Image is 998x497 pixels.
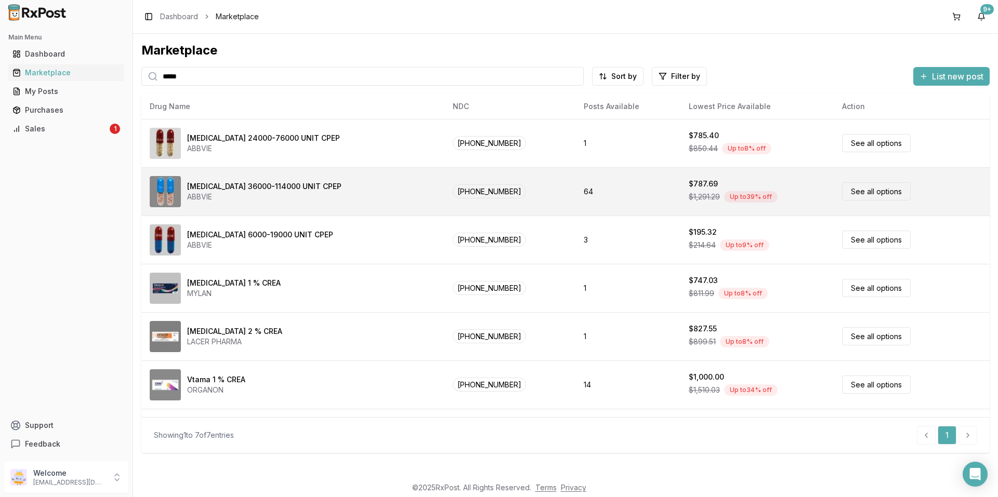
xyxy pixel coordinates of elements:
[187,240,333,250] div: ABBVIE
[724,384,778,396] div: Up to 34 % off
[720,239,769,251] div: Up to 9 % off
[150,321,181,352] img: Ertaczo 2 % CREA
[453,184,526,198] span: [PHONE_NUMBER]
[110,124,120,134] div: 1
[575,264,680,312] td: 1
[689,240,716,250] span: $214.64
[561,483,586,492] a: Privacy
[141,42,990,59] div: Marketplace
[444,94,575,119] th: NDC
[453,281,526,295] span: [PHONE_NUMBER]
[25,439,60,449] span: Feedback
[141,94,444,119] th: Drug Name
[592,67,644,86] button: Sort by
[187,230,333,240] div: [MEDICAL_DATA] 6000-19000 UNIT CPEP
[913,67,990,86] button: List new post
[8,82,124,101] a: My Posts
[33,478,106,487] p: [EMAIL_ADDRESS][DOMAIN_NAME]
[575,312,680,360] td: 1
[842,182,911,200] a: See all options
[453,233,526,247] span: [PHONE_NUMBER]
[187,288,281,299] div: MYLAN
[842,327,911,345] a: See all options
[980,4,994,15] div: 9+
[150,369,181,400] img: Vtama 1 % CREA
[689,324,717,334] div: $827.55
[187,143,340,154] div: ABBVIE
[160,11,198,22] a: Dashboard
[154,430,234,440] div: Showing 1 to 7 of 7 entries
[575,167,680,216] td: 64
[689,385,720,395] span: $1,510.03
[720,336,769,347] div: Up to 8 % off
[4,120,128,137] button: Sales1
[834,94,990,119] th: Action
[535,483,557,492] a: Terms
[722,143,771,154] div: Up to 8 % off
[652,67,707,86] button: Filter by
[671,71,700,82] span: Filter by
[680,94,834,119] th: Lowest Price Available
[689,192,720,202] span: $1,291.29
[724,191,778,203] div: Up to 39 % off
[842,231,911,249] a: See all options
[689,130,719,141] div: $785.40
[689,227,717,237] div: $195.32
[689,179,718,189] div: $787.69
[4,64,128,81] button: Marketplace
[689,372,724,382] div: $1,000.00
[12,86,120,97] div: My Posts
[150,176,181,207] img: Creon 36000-114000 UNIT CPEP
[689,275,718,286] div: $747.03
[963,462,988,487] div: Open Intercom Messenger
[12,105,120,115] div: Purchases
[12,49,120,59] div: Dashboard
[689,337,716,347] span: $899.51
[4,46,128,62] button: Dashboard
[453,378,526,392] span: [PHONE_NUMBER]
[575,216,680,264] td: 3
[187,337,282,347] div: LACER PHARMA
[150,273,181,304] img: Denavir 1 % CREA
[187,326,282,337] div: [MEDICAL_DATA] 2 % CREA
[842,279,911,297] a: See all options
[8,45,124,63] a: Dashboard
[12,68,120,78] div: Marketplace
[12,124,108,134] div: Sales
[4,4,71,21] img: RxPost Logo
[187,192,342,202] div: ABBVIE
[917,426,977,445] nav: pagination
[33,468,106,478] p: Welcome
[8,101,124,119] a: Purchases
[575,94,680,119] th: Posts Available
[913,72,990,83] a: List new post
[932,70,983,83] span: List new post
[4,435,128,453] button: Feedback
[973,8,990,25] button: 9+
[842,375,911,394] a: See all options
[187,374,245,385] div: Vtama 1 % CREA
[8,119,124,138] a: Sales1
[689,288,714,299] span: $811.99
[150,128,181,159] img: Creon 24000-76000 UNIT CPEP
[160,11,259,22] nav: breadcrumb
[453,136,526,150] span: [PHONE_NUMBER]
[8,63,124,82] a: Marketplace
[611,71,637,82] span: Sort by
[4,83,128,100] button: My Posts
[187,385,245,395] div: ORGANON
[216,11,259,22] span: Marketplace
[842,134,911,152] a: See all options
[8,33,124,42] h2: Main Menu
[453,329,526,343] span: [PHONE_NUMBER]
[575,360,680,409] td: 14
[4,102,128,118] button: Purchases
[575,409,680,457] td: 2
[150,224,181,256] img: Creon 6000-19000 UNIT CPEP
[575,119,680,167] td: 1
[10,469,27,486] img: User avatar
[187,181,342,192] div: [MEDICAL_DATA] 36000-114000 UNIT CPEP
[4,416,128,435] button: Support
[718,288,768,299] div: Up to 8 % off
[187,133,340,143] div: [MEDICAL_DATA] 24000-76000 UNIT CPEP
